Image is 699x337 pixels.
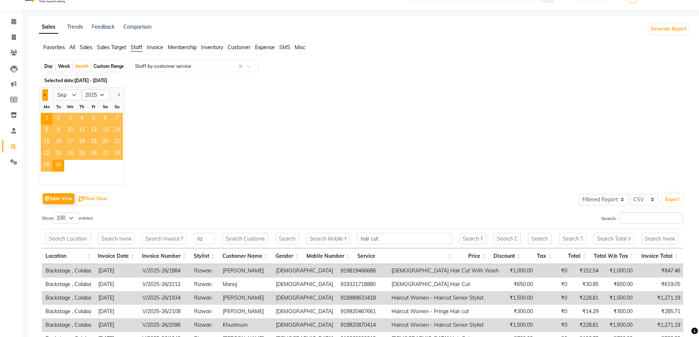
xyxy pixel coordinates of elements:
[388,318,502,332] td: Haircut Women - Haircut Senior Stylist
[41,101,52,113] div: Mo
[222,233,268,244] input: Search Customer Name
[52,136,64,148] span: 16
[139,264,190,278] td: V/2025-26/1884
[97,44,126,51] span: Sales Target
[99,148,111,160] span: 27
[536,264,571,278] td: ₹0
[619,212,683,224] input: Search:
[99,125,111,136] div: Saturday, September 13, 2025
[571,305,602,318] td: ₹14.29
[64,113,76,125] div: Wednesday, September 3, 2025
[636,264,684,278] td: ₹847.46
[88,148,99,160] span: 26
[601,212,683,224] label: Search:
[536,305,571,318] td: ₹0
[95,305,139,318] td: [DATE]
[272,291,337,305] td: [DEMOGRAPHIC_DATA]
[111,113,123,125] div: Sunday, September 7, 2025
[69,44,75,51] span: All
[272,305,337,318] td: [DEMOGRAPHIC_DATA]
[602,305,636,318] td: ₹300.00
[95,278,139,291] td: [DATE]
[139,305,190,318] td: V/2025-26/2108
[190,305,219,318] td: Rizwan
[337,278,388,291] td: 919321718880
[337,318,388,332] td: 919820870414
[131,44,142,51] span: Staff
[536,278,571,291] td: ₹0
[99,101,111,113] div: Sa
[123,23,152,30] a: Comparison
[490,248,525,264] th: Discount: activate to sort column ascending
[43,61,55,72] div: Day
[571,291,602,305] td: ₹228.81
[111,125,123,136] div: Sunday, September 14, 2025
[357,233,452,244] input: Search Service
[219,291,272,305] td: [PERSON_NAME]
[272,318,337,332] td: [DEMOGRAPHIC_DATA]
[190,264,219,278] td: Rizwan
[636,318,684,332] td: ₹1,271.19
[54,89,82,100] select: Select month
[52,101,64,113] div: Tu
[190,278,219,291] td: Rizwan
[64,113,76,125] span: 3
[276,233,299,244] input: Search Gender
[41,113,52,125] div: Monday, September 1, 2025
[571,318,602,332] td: ₹228.81
[88,113,99,125] div: Friday, September 5, 2025
[219,318,272,332] td: Khushnum
[147,44,163,51] span: Invoice
[95,264,139,278] td: [DATE]
[53,212,79,224] select: Showentries
[337,305,388,318] td: 919920467661
[142,233,186,244] input: Search Invoice Number
[594,233,634,244] input: Search Total W/o Tax
[219,248,272,264] th: Customer Name: activate to sort column ascending
[528,233,552,244] input: Search Tax
[76,101,88,113] div: Th
[56,61,72,72] div: Week
[76,148,88,160] div: Thursday, September 25, 2025
[88,125,99,136] span: 12
[194,233,215,244] input: Search Stylist
[388,305,502,318] td: Haircut Women - Fringe Hair cut
[602,264,636,278] td: ₹1,000.00
[76,148,88,160] span: 25
[76,125,88,136] span: 11
[64,125,76,136] span: 10
[41,160,52,172] span: 29
[111,148,123,160] span: 28
[111,136,123,148] span: 21
[111,148,123,160] div: Sunday, September 28, 2025
[41,148,52,160] div: Monday, September 22, 2025
[79,197,84,202] img: pivot.png
[571,264,602,278] td: ₹152.54
[88,136,99,148] span: 19
[201,44,223,51] span: Inventory
[111,101,123,113] div: Su
[42,291,95,305] td: Backstage , Colaba
[42,248,94,264] th: Location: activate to sort column ascending
[255,44,275,51] span: Expense
[641,233,678,244] input: Search Invoice Total
[88,148,99,160] div: Friday, September 26, 2025
[636,305,684,318] td: ₹285.71
[602,318,636,332] td: ₹1,500.00
[52,136,64,148] div: Tuesday, September 16, 2025
[74,78,107,83] span: [DATE] - [DATE]
[638,248,682,264] th: Invoice Total: activate to sort column ascending
[556,248,590,264] th: Total: activate to sort column ascending
[41,136,52,148] div: Monday, September 15, 2025
[337,264,388,278] td: 919819466686
[95,291,139,305] td: [DATE]
[116,89,121,101] button: Next month
[168,44,197,51] span: Membership
[76,113,88,125] div: Thursday, September 4, 2025
[92,23,114,30] a: Feedback
[43,193,74,204] button: Table View
[139,278,190,291] td: V/2025-26/2212
[459,233,486,244] input: Search Price
[306,233,350,244] input: Search Mobile Number
[139,318,190,332] td: V/2025-26/2096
